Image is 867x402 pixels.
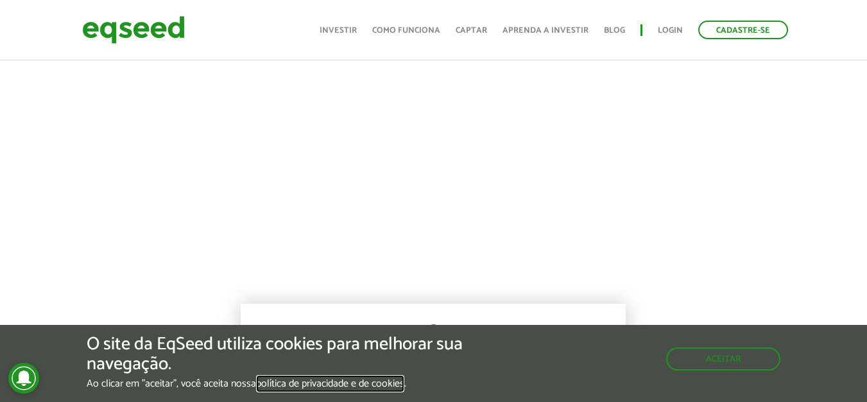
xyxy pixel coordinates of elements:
[502,26,588,35] a: Aprenda a investir
[320,26,357,35] a: Investir
[456,26,487,35] a: Captar
[604,26,625,35] a: Blog
[658,26,683,35] a: Login
[666,347,780,371] button: Aceitar
[698,21,788,39] a: Cadastre-se
[82,13,185,47] img: EqSeed
[372,26,440,35] a: Como funciona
